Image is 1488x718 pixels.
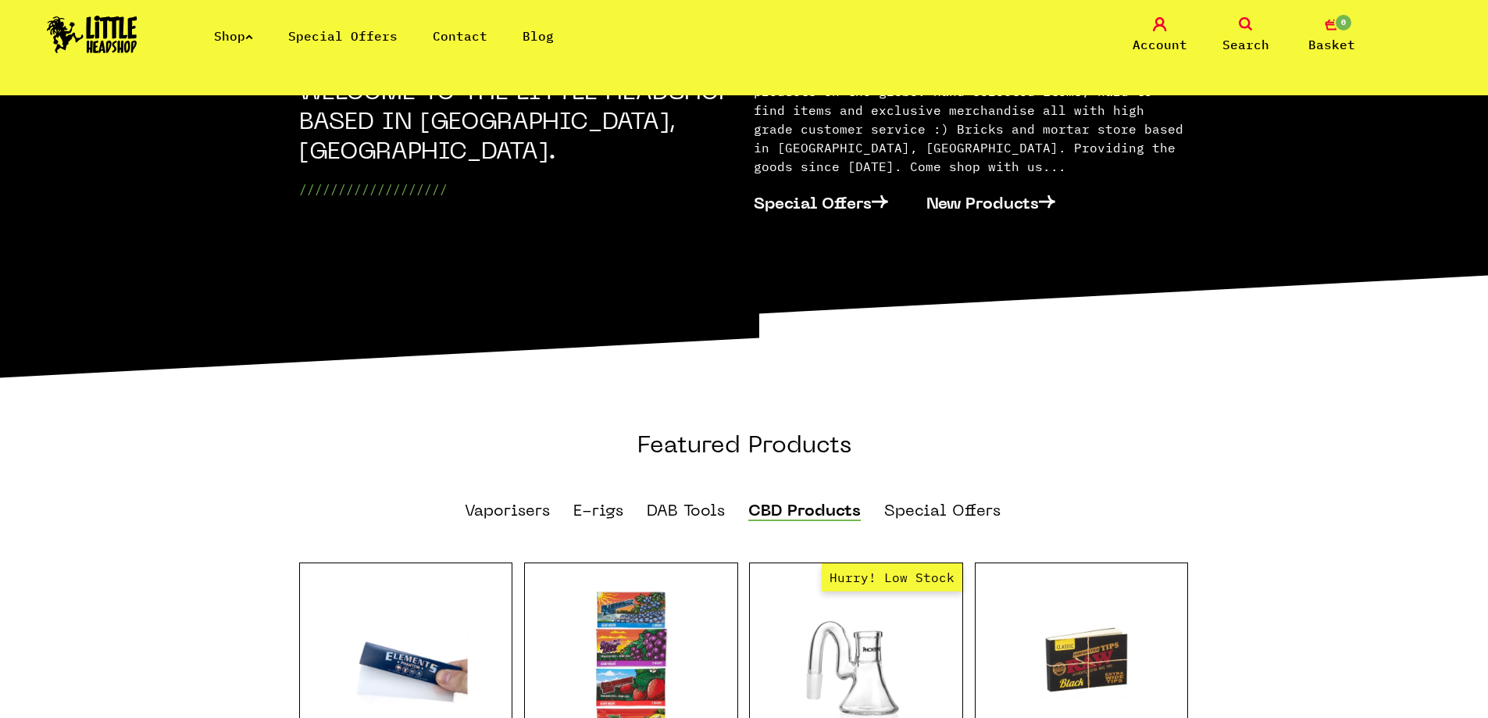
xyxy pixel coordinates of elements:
a: Special Offers [884,504,1001,520]
span: Hurry! Low Stock [822,563,962,591]
a: Shop [214,28,253,44]
p: /////////////////// [299,180,735,198]
h2: Featured Products [299,432,1190,496]
span: Search [1222,35,1269,54]
span: 0 [1334,13,1353,32]
h2: WELCOME TO THE LITTLE HEADSHOP BASED IN [GEOGRAPHIC_DATA], [GEOGRAPHIC_DATA]. [299,79,735,168]
a: Blog [523,28,554,44]
a: Vaporisers [465,504,550,520]
a: Contact [433,28,487,44]
a: 0 Basket [1293,17,1371,54]
a: Search [1207,17,1285,54]
span: Account [1133,35,1187,54]
a: Special Offers [754,180,908,227]
a: New Products [926,180,1075,227]
a: CBD Products [748,504,861,521]
a: DAB Tools [647,504,725,520]
p: Here at [GEOGRAPHIC_DATA] we aim to supply the best products on the globe! Hand selected items, h... [754,63,1190,176]
img: Little Head Shop Logo [47,16,137,53]
a: E-rigs [573,504,623,520]
span: Basket [1308,35,1355,54]
a: Special Offers [288,28,398,44]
